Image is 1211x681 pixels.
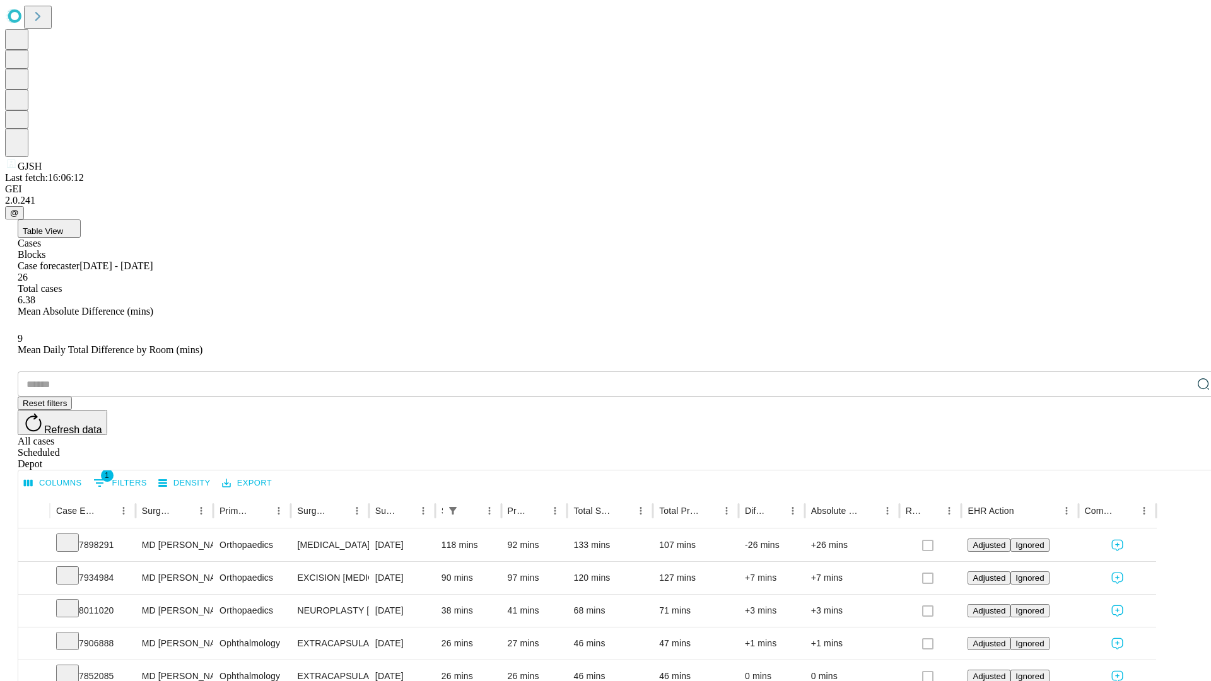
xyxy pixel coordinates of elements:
[745,627,799,660] div: +1 mins
[573,562,646,594] div: 120 mins
[745,562,799,594] div: +7 mins
[659,627,732,660] div: 47 mins
[444,502,462,520] div: 1 active filter
[573,627,646,660] div: 46 mins
[175,502,192,520] button: Sort
[968,506,1014,516] div: EHR Action
[155,474,214,493] button: Density
[973,573,1005,583] span: Adjusted
[973,606,1005,615] span: Adjusted
[18,161,42,172] span: GJSH
[973,639,1005,648] span: Adjusted
[56,562,129,594] div: 7934984
[1015,606,1044,615] span: Ignored
[219,474,275,493] button: Export
[18,294,35,305] span: 6.38
[481,502,498,520] button: Menu
[219,627,284,660] div: Ophthalmology
[192,502,210,520] button: Menu
[219,595,284,627] div: Orthopaedics
[1015,502,1033,520] button: Sort
[56,506,96,516] div: Case Epic Id
[297,595,362,627] div: NEUROPLASTY [MEDICAL_DATA] AT [GEOGRAPHIC_DATA]
[923,502,940,520] button: Sort
[270,502,288,520] button: Menu
[297,529,362,561] div: [MEDICAL_DATA] MEDIAL AND LATERAL MENISCECTOMY
[508,595,561,627] div: 41 mins
[444,502,462,520] button: Show filters
[811,595,893,627] div: +3 mins
[331,502,348,520] button: Sort
[90,473,150,493] button: Show filters
[219,506,251,516] div: Primary Service
[101,469,114,482] span: 1
[297,627,362,660] div: EXTRACAPSULAR CATARACT REMOVAL WITH [MEDICAL_DATA]
[375,529,429,561] div: [DATE]
[348,502,366,520] button: Menu
[97,502,115,520] button: Sort
[968,637,1010,650] button: Adjusted
[968,538,1010,552] button: Adjusted
[1015,639,1044,648] span: Ignored
[142,562,207,594] div: MD [PERSON_NAME] [PERSON_NAME]
[219,562,284,594] div: Orthopaedics
[1015,540,1044,550] span: Ignored
[1015,573,1044,583] span: Ignored
[5,206,24,219] button: @
[10,208,19,218] span: @
[252,502,270,520] button: Sort
[142,529,207,561] div: MD [PERSON_NAME] [PERSON_NAME]
[1058,502,1075,520] button: Menu
[508,529,561,561] div: 92 mins
[973,672,1005,681] span: Adjusted
[968,571,1010,585] button: Adjusted
[745,506,765,516] div: Difference
[23,226,63,236] span: Table View
[25,633,44,655] button: Expand
[142,595,207,627] div: MD [PERSON_NAME] [PERSON_NAME]
[115,502,132,520] button: Menu
[811,562,893,594] div: +7 mins
[1010,571,1049,585] button: Ignored
[1010,604,1049,617] button: Ignored
[219,529,284,561] div: Orthopaedics
[659,595,732,627] div: 71 mins
[508,627,561,660] div: 27 mins
[18,283,62,294] span: Total cases
[718,502,735,520] button: Menu
[414,502,432,520] button: Menu
[508,506,528,516] div: Predicted In Room Duration
[18,260,79,271] span: Case forecaster
[442,529,495,561] div: 118 mins
[397,502,414,520] button: Sort
[1118,502,1135,520] button: Sort
[375,506,395,516] div: Surgery Date
[1085,506,1116,516] div: Comments
[614,502,632,520] button: Sort
[968,604,1010,617] button: Adjusted
[5,195,1206,206] div: 2.0.241
[142,627,207,660] div: MD [PERSON_NAME]
[811,627,893,660] div: +1 mins
[18,306,153,317] span: Mean Absolute Difference (mins)
[375,595,429,627] div: [DATE]
[18,397,72,410] button: Reset filters
[1010,538,1049,552] button: Ignored
[18,333,23,344] span: 9
[18,219,81,238] button: Table View
[79,260,153,271] span: [DATE] - [DATE]
[811,506,860,516] div: Absolute Difference
[573,595,646,627] div: 68 mins
[508,562,561,594] div: 97 mins
[573,506,613,516] div: Total Scheduled Duration
[463,502,481,520] button: Sort
[25,535,44,557] button: Expand
[442,562,495,594] div: 90 mins
[21,474,85,493] button: Select columns
[940,502,958,520] button: Menu
[906,506,922,516] div: Resolved in EHR
[375,562,429,594] div: [DATE]
[1010,637,1049,650] button: Ignored
[18,344,202,355] span: Mean Daily Total Difference by Room (mins)
[529,502,546,520] button: Sort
